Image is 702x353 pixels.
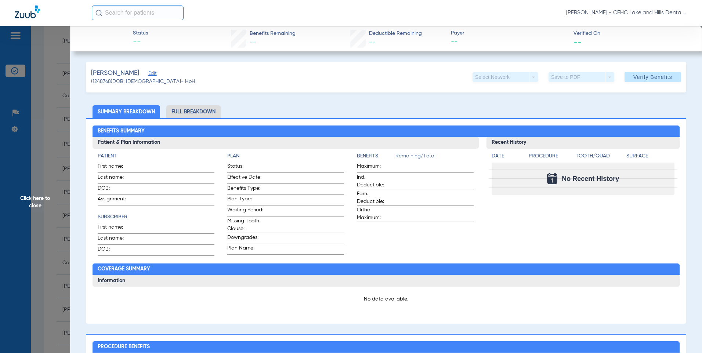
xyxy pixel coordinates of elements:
h4: Plan [227,152,344,160]
span: Fam. Deductible: [357,190,393,205]
span: Waiting Period: [227,206,263,216]
h2: Coverage Summary [93,263,680,275]
app-breakdown-title: Benefits [357,152,395,163]
span: No Recent History [562,175,619,182]
h4: Date [492,152,522,160]
iframe: Chat Widget [665,318,702,353]
p: No data available. [98,295,675,303]
span: -- [573,38,582,46]
span: Benefits Type: [227,185,263,194]
input: Search for patients [92,6,184,20]
span: First name: [98,223,134,233]
span: Status: [227,163,263,172]
span: -- [369,39,376,46]
span: (1248768) DOB: [DEMOGRAPHIC_DATA] - HoH [91,78,195,85]
span: -- [451,37,567,47]
span: -- [250,39,256,46]
span: Verify Benefits [633,74,672,80]
span: Benefits Remaining [250,30,296,37]
span: Effective Date: [227,174,263,183]
span: Verified On [573,30,690,37]
span: DOB: [98,185,134,194]
h4: Procedure [529,152,573,160]
span: Edit [148,71,155,78]
h3: Recent History [486,137,680,149]
h4: Surface [626,152,674,160]
span: Missing Tooth Clause: [227,217,263,233]
span: DOB: [98,245,134,255]
app-breakdown-title: Tooth/Quad [576,152,624,163]
span: [PERSON_NAME] - CFHC Lakeland Hills Dental [566,9,687,17]
h4: Patient [98,152,214,160]
h4: Benefits [357,152,395,160]
span: Remaining/Total [395,152,474,163]
h2: Benefits Summary [93,125,680,137]
button: Verify Benefits [625,72,681,82]
h2: Procedure Benefits [93,341,680,353]
li: Summary Breakdown [93,105,160,118]
img: Zuub Logo [15,6,40,18]
span: Deductible Remaining [369,30,422,37]
span: Downgrades: [227,234,263,244]
span: [PERSON_NAME] [91,69,139,78]
li: Full Breakdown [166,105,221,118]
span: Plan Type: [227,195,263,205]
img: Calendar [547,173,557,184]
span: Last name: [98,174,134,183]
h3: Patient & Plan Information [93,137,479,149]
app-breakdown-title: Surface [626,152,674,163]
span: Payer [451,29,567,37]
span: -- [133,37,148,48]
span: Plan Name: [227,244,263,254]
img: Search Icon [95,10,102,16]
h4: Subscriber [98,213,214,221]
span: Maximum: [357,163,393,172]
span: First name: [98,163,134,172]
span: Ortho Maximum: [357,206,393,222]
span: Ind. Deductible: [357,174,393,189]
app-breakdown-title: Procedure [529,152,573,163]
span: Last name: [98,234,134,244]
h3: Information [93,275,680,287]
app-breakdown-title: Date [492,152,522,163]
h4: Tooth/Quad [576,152,624,160]
span: Status [133,29,148,37]
span: Assignment: [98,195,134,205]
